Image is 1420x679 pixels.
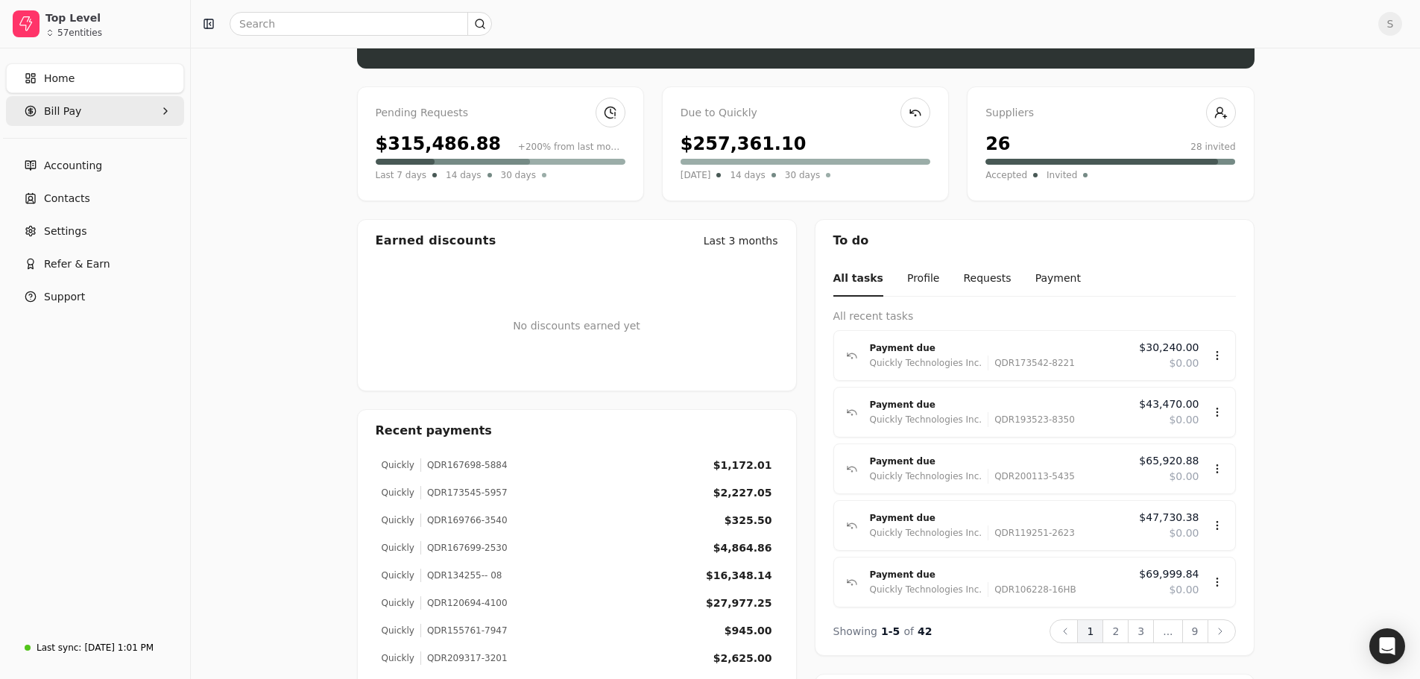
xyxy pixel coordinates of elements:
[518,140,625,154] div: +200% from last month
[376,130,502,157] div: $315,486.88
[420,624,508,637] div: QDR155761-7947
[6,216,184,246] a: Settings
[988,525,1075,540] div: QDR119251-2623
[44,191,90,206] span: Contacts
[230,12,492,36] input: Search
[713,485,772,501] div: $2,227.05
[1169,525,1199,541] span: $0.00
[6,96,184,126] button: Bill Pay
[870,469,982,484] div: Quickly Technologies Inc.
[870,341,1128,356] div: Payment due
[382,596,414,610] div: Quickly
[1047,168,1077,183] span: Invited
[6,249,184,279] button: Refer & Earn
[730,168,765,183] span: 14 days
[1369,628,1405,664] div: Open Intercom Messenger
[833,262,883,297] button: All tasks
[1077,619,1103,643] button: 1
[1169,582,1199,598] span: $0.00
[725,623,772,639] div: $945.00
[1139,453,1199,469] span: $65,920.88
[870,582,982,597] div: Quickly Technologies Inc.
[44,158,102,174] span: Accounting
[706,596,772,611] div: $27,977.25
[382,624,414,637] div: Quickly
[833,625,877,637] span: Showing
[1169,412,1199,428] span: $0.00
[382,651,414,665] div: Quickly
[1190,140,1235,154] div: 28 invited
[420,514,508,527] div: QDR169766-3540
[988,356,1075,370] div: QDR173542-8221
[513,294,640,358] div: No discounts earned yet
[870,397,1128,412] div: Payment due
[382,486,414,499] div: Quickly
[833,309,1236,324] div: All recent tasks
[376,232,496,250] div: Earned discounts
[681,105,930,121] div: Due to Quickly
[37,641,81,654] div: Last sync:
[1102,619,1129,643] button: 2
[6,63,184,93] a: Home
[815,220,1254,262] div: To do
[985,168,1027,183] span: Accepted
[44,224,86,239] span: Settings
[6,282,184,312] button: Support
[870,511,1128,525] div: Payment due
[1128,619,1154,643] button: 3
[903,625,914,637] span: of
[44,71,75,86] span: Home
[382,541,414,555] div: Quickly
[725,513,772,528] div: $325.50
[870,525,982,540] div: Quickly Technologies Inc.
[713,651,772,666] div: $2,625.00
[681,168,711,183] span: [DATE]
[706,568,772,584] div: $16,348.14
[1169,356,1199,371] span: $0.00
[985,130,1010,157] div: 26
[420,651,508,665] div: QDR209317-3201
[870,412,982,427] div: Quickly Technologies Inc.
[57,28,102,37] div: 57 entities
[1035,262,1081,297] button: Payment
[446,168,481,183] span: 14 days
[420,486,508,499] div: QDR173545-5957
[6,183,184,213] a: Contacts
[420,458,508,472] div: QDR167698-5884
[918,625,932,637] span: 42
[1378,12,1402,36] button: S
[988,412,1075,427] div: QDR193523-8350
[1182,619,1208,643] button: 9
[963,262,1011,297] button: Requests
[382,458,414,472] div: Quickly
[870,356,982,370] div: Quickly Technologies Inc.
[881,625,900,637] span: 1 - 5
[382,514,414,527] div: Quickly
[44,289,85,305] span: Support
[45,10,177,25] div: Top Level
[420,541,508,555] div: QDR167699-2530
[382,569,414,582] div: Quickly
[6,634,184,661] a: Last sync:[DATE] 1:01 PM
[358,410,796,452] div: Recent payments
[681,130,807,157] div: $257,361.10
[1169,469,1199,484] span: $0.00
[870,454,1128,469] div: Payment due
[985,105,1235,121] div: Suppliers
[44,256,110,272] span: Refer & Earn
[713,540,772,556] div: $4,864.86
[376,168,427,183] span: Last 7 days
[420,596,508,610] div: QDR120694-4100
[501,168,536,183] span: 30 days
[420,569,502,582] div: QDR134255-- 08
[870,567,1128,582] div: Payment due
[988,469,1075,484] div: QDR200113-5435
[704,233,778,249] div: Last 3 months
[1153,619,1182,643] button: ...
[84,641,154,654] div: [DATE] 1:01 PM
[376,105,625,121] div: Pending Requests
[785,168,820,183] span: 30 days
[1139,397,1199,412] span: $43,470.00
[1139,566,1199,582] span: $69,999.84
